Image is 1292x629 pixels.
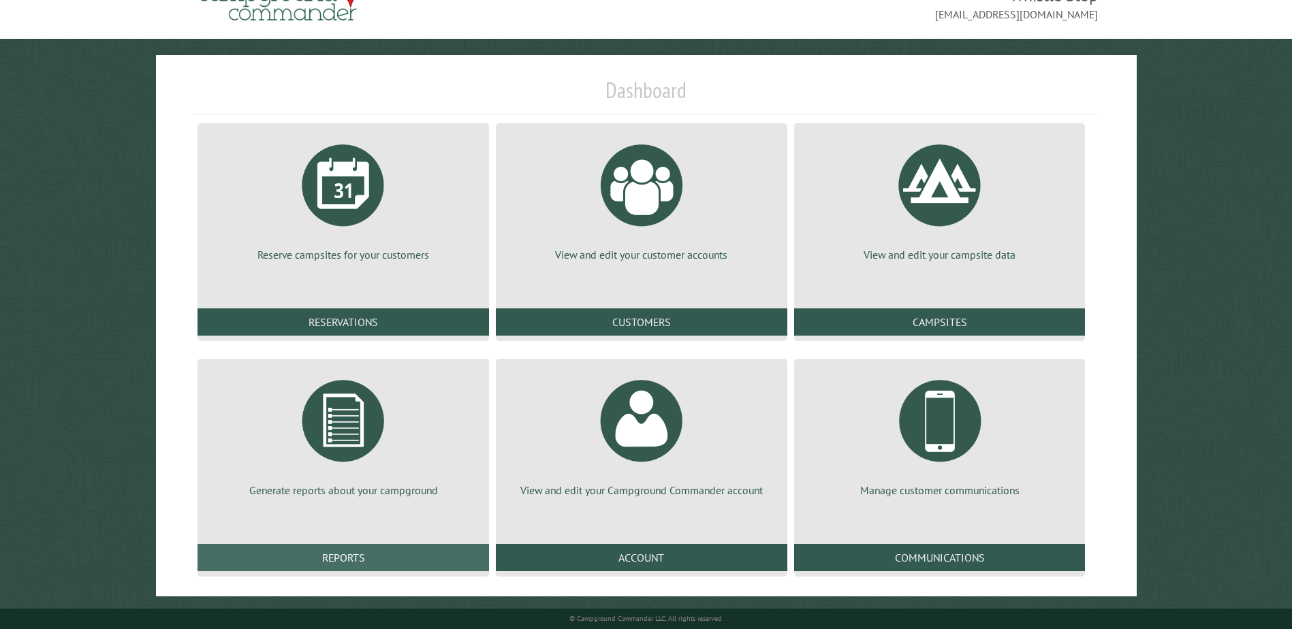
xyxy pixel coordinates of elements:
p: Reserve campsites for your customers [214,247,473,262]
a: Generate reports about your campground [214,370,473,498]
p: View and edit your campsite data [810,247,1069,262]
a: View and edit your Campground Commander account [512,370,771,498]
a: Account [496,544,787,571]
p: Manage customer communications [810,483,1069,498]
a: View and edit your campsite data [810,134,1069,262]
small: © Campground Commander LLC. All rights reserved. [569,614,723,623]
a: Communications [794,544,1086,571]
a: Reports [198,544,489,571]
p: View and edit your Campground Commander account [512,483,771,498]
p: View and edit your customer accounts [512,247,771,262]
a: Reserve campsites for your customers [214,134,473,262]
a: View and edit your customer accounts [512,134,771,262]
p: Generate reports about your campground [214,483,473,498]
a: Campsites [794,308,1086,336]
h1: Dashboard [194,77,1097,114]
a: Manage customer communications [810,370,1069,498]
a: Reservations [198,308,489,336]
a: Customers [496,308,787,336]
